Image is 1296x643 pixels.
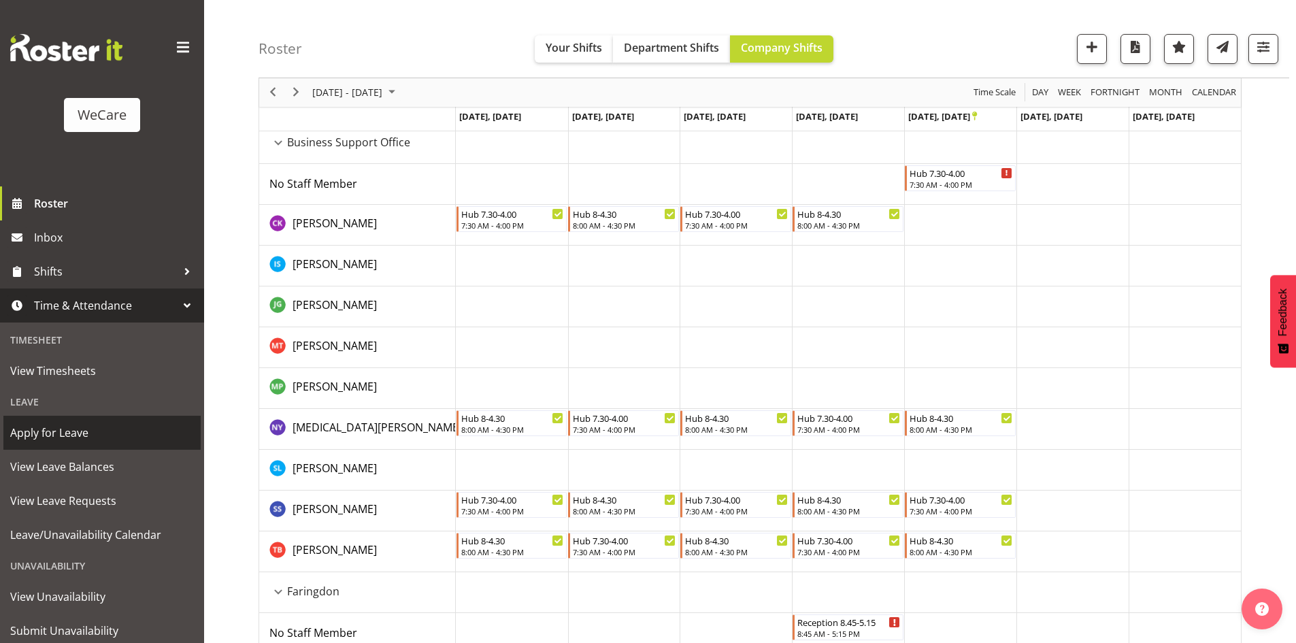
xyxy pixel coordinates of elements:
span: Inbox [34,227,197,248]
div: Savita Savita"s event - Hub 7.30-4.00 Begin From Friday, October 24, 2025 at 7:30:00 AM GMT+13:00... [905,492,1016,518]
span: Roster [34,193,197,214]
div: Chloe Kim"s event - Hub 8-4.30 Begin From Tuesday, October 21, 2025 at 8:00:00 AM GMT+13:00 Ends ... [568,206,679,232]
div: Savita Savita"s event - Hub 8-4.30 Begin From Tuesday, October 21, 2025 at 8:00:00 AM GMT+13:00 E... [568,492,679,518]
div: Hub 7.30-4.00 [461,493,564,506]
div: 7:30 AM - 4:00 PM [461,220,564,231]
div: Hub 7.30-4.00 [573,533,676,547]
span: Submit Unavailability [10,621,194,641]
div: 8:45 AM - 5:15 PM [797,628,900,639]
div: previous period [261,78,284,107]
button: Time Scale [971,84,1018,101]
span: [DATE], [DATE] [572,110,634,122]
div: Hub 7.30-4.00 [797,411,900,425]
span: No Staff Member [269,176,357,191]
div: Hub 7.30-4.00 [461,207,564,220]
span: Leave/Unavailability Calendar [10,525,194,545]
span: Fortnight [1089,84,1141,101]
div: 7:30 AM - 4:00 PM [797,424,900,435]
div: Hub 7.30-4.00 [685,207,788,220]
span: Day [1031,84,1050,101]
td: Chloe Kim resource [259,205,456,246]
div: Savita Savita"s event - Hub 8-4.30 Begin From Thursday, October 23, 2025 at 8:00:00 AM GMT+13:00 ... [793,492,903,518]
a: [MEDICAL_DATA][PERSON_NAME] [293,419,462,435]
div: No Staff Member"s event - Reception 8.45-5.15 Begin From Thursday, October 23, 2025 at 8:45:00 AM... [793,614,903,640]
td: Business Support Office resource [259,123,456,164]
div: Hub 8-4.30 [461,411,564,425]
div: Nikita Yates"s event - Hub 7.30-4.00 Begin From Thursday, October 23, 2025 at 7:30:00 AM GMT+13:0... [793,410,903,436]
div: Savita Savita"s event - Hub 7.30-4.00 Begin From Monday, October 20, 2025 at 7:30:00 AM GMT+13:00... [456,492,567,518]
td: Nikita Yates resource [259,409,456,450]
span: View Leave Balances [10,457,194,477]
div: Hub 8-4.30 [685,533,788,547]
button: Add a new shift [1077,34,1107,64]
div: Hub 8-4.30 [573,493,676,506]
button: Next [287,84,305,101]
span: Department Shifts [624,40,719,55]
span: [PERSON_NAME] [293,461,377,476]
div: Tyla Boyd"s event - Hub 8-4.30 Begin From Wednesday, October 22, 2025 at 8:00:00 AM GMT+13:00 End... [680,533,791,559]
button: Feedback - Show survey [1270,275,1296,367]
a: [PERSON_NAME] [293,460,377,476]
span: [DATE], [DATE] [459,110,521,122]
td: Sarah Lamont resource [259,450,456,491]
span: [DATE], [DATE] [796,110,858,122]
div: Tyla Boyd"s event - Hub 7.30-4.00 Begin From Tuesday, October 21, 2025 at 7:30:00 AM GMT+13:00 En... [568,533,679,559]
img: Rosterit website logo [10,34,122,61]
span: Week [1057,84,1082,101]
div: Hub 8-4.30 [685,411,788,425]
div: Hub 7.30-4.00 [910,166,1012,180]
button: Download a PDF of the roster according to the set date range. [1120,34,1150,64]
span: [PERSON_NAME] [293,542,377,557]
a: No Staff Member [269,176,357,192]
span: Time & Attendance [34,295,177,316]
span: [PERSON_NAME] [293,501,377,516]
div: 8:00 AM - 4:30 PM [573,220,676,231]
a: [PERSON_NAME] [293,256,377,272]
div: Chloe Kim"s event - Hub 7.30-4.00 Begin From Monday, October 20, 2025 at 7:30:00 AM GMT+13:00 End... [456,206,567,232]
div: 7:30 AM - 4:00 PM [573,546,676,557]
div: Hub 8-4.30 [797,493,900,506]
button: Filter Shifts [1248,34,1278,64]
span: View Leave Requests [10,491,194,511]
td: Savita Savita resource [259,491,456,531]
div: Hub 7.30-4.00 [797,533,900,547]
div: Nikita Yates"s event - Hub 8-4.30 Begin From Monday, October 20, 2025 at 8:00:00 AM GMT+13:00 End... [456,410,567,436]
td: Tyla Boyd resource [259,531,456,572]
button: Highlight an important date within the roster. [1164,34,1194,64]
div: 7:30 AM - 4:00 PM [910,506,1012,516]
span: Your Shifts [546,40,602,55]
div: No Staff Member"s event - Hub 7.30-4.00 Begin From Friday, October 24, 2025 at 7:30:00 AM GMT+13:... [905,165,1016,191]
div: 8:00 AM - 4:30 PM [461,424,564,435]
div: 7:30 AM - 4:00 PM [573,424,676,435]
a: View Timesheets [3,354,201,388]
span: [MEDICAL_DATA][PERSON_NAME] [293,420,462,435]
span: [DATE], [DATE] [1133,110,1195,122]
td: Isabel Simcox resource [259,246,456,286]
span: Time Scale [972,84,1017,101]
div: Savita Savita"s event - Hub 7.30-4.00 Begin From Wednesday, October 22, 2025 at 7:30:00 AM GMT+13... [680,492,791,518]
button: Timeline Week [1056,84,1084,101]
div: October 20 - 26, 2025 [308,78,403,107]
div: 8:00 AM - 4:30 PM [910,424,1012,435]
div: Hub 8-4.30 [573,207,676,220]
span: Company Shifts [741,40,823,55]
a: [PERSON_NAME] [293,378,377,395]
div: Hub 7.30-4.00 [910,493,1012,506]
span: Apply for Leave [10,423,194,443]
div: 8:00 AM - 4:30 PM [685,546,788,557]
div: Tyla Boyd"s event - Hub 8-4.30 Begin From Monday, October 20, 2025 at 8:00:00 AM GMT+13:00 Ends A... [456,533,567,559]
a: View Leave Requests [3,484,201,518]
div: 8:00 AM - 4:30 PM [573,506,676,516]
div: Hub 8-4.30 [797,207,900,220]
button: Timeline Month [1147,84,1185,101]
span: [PERSON_NAME] [293,257,377,271]
div: Hub 7.30-4.00 [685,493,788,506]
td: Michelle Thomas resource [259,327,456,368]
div: Reception 8.45-5.15 [797,615,900,629]
div: 7:30 AM - 4:00 PM [685,220,788,231]
button: Month [1190,84,1239,101]
div: Hub 8-4.30 [910,533,1012,547]
div: Unavailability [3,552,201,580]
button: Company Shifts [730,35,833,63]
a: [PERSON_NAME] [293,542,377,558]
